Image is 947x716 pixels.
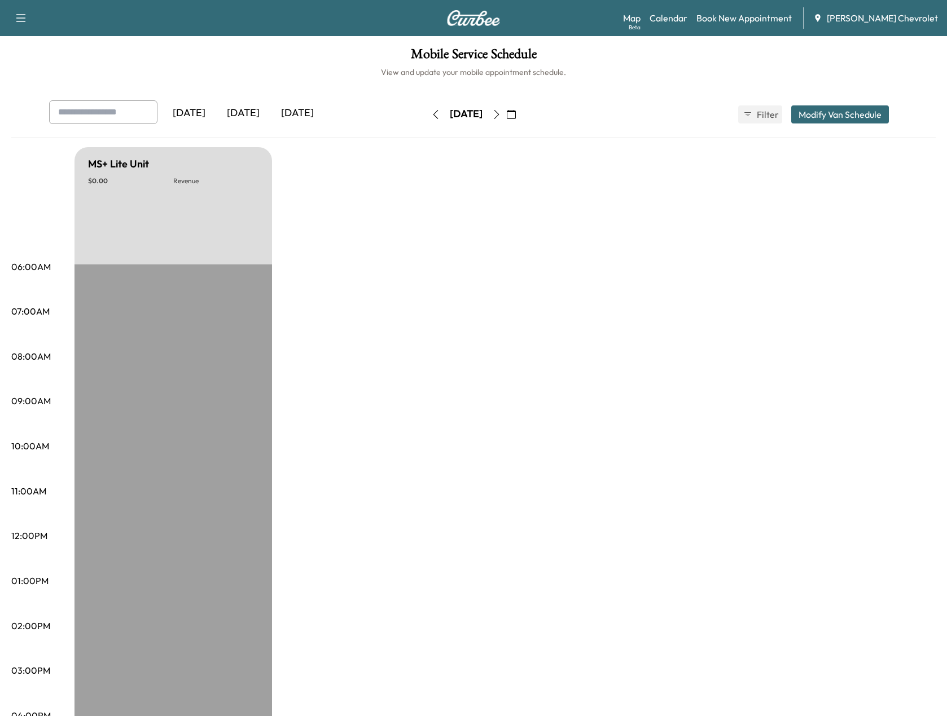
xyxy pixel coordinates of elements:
button: Filter [738,105,782,123]
p: 06:00AM [11,260,51,273]
img: Curbee Logo [446,10,501,26]
p: 11:00AM [11,484,46,498]
p: 02:00PM [11,619,50,633]
h1: Mobile Service Schedule [11,47,936,67]
a: MapBeta [623,11,641,25]
h5: MS+ Lite Unit [88,156,149,172]
p: Revenue [173,176,258,185]
a: Book New Appointment [696,11,792,25]
div: [DATE] [450,107,483,121]
p: 09:00AM [11,394,51,408]
p: 10:00AM [11,439,49,453]
a: Calendar [650,11,687,25]
div: [DATE] [216,100,270,126]
div: [DATE] [270,100,325,126]
div: Beta [629,23,641,32]
p: 01:00PM [11,574,49,587]
span: [PERSON_NAME] Chevrolet [827,11,938,25]
p: 03:00PM [11,664,50,677]
h6: View and update your mobile appointment schedule. [11,67,936,78]
span: Filter [757,108,777,121]
div: [DATE] [162,100,216,126]
p: 08:00AM [11,350,51,363]
p: $ 0.00 [88,176,173,185]
p: 12:00PM [11,529,47,542]
p: 07:00AM [11,304,50,318]
button: Modify Van Schedule [791,105,889,123]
